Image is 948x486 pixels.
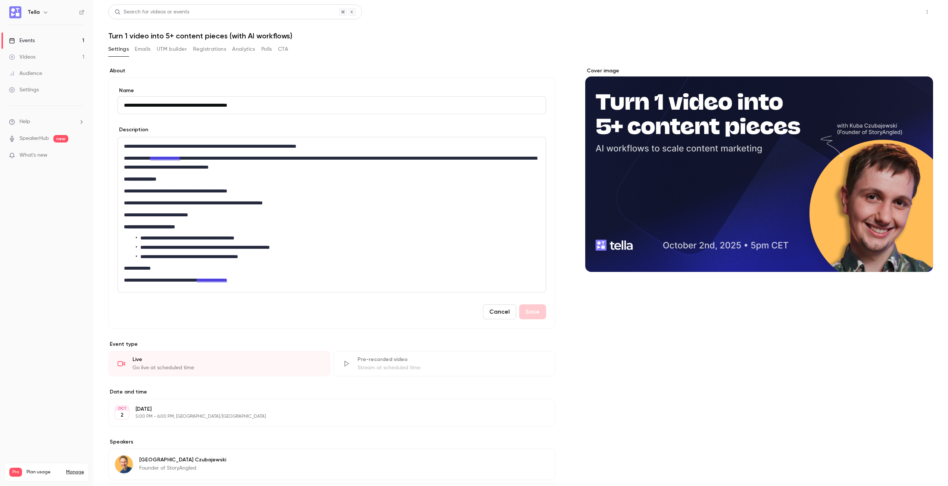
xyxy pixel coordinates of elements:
label: Name [118,87,546,94]
button: Settings [108,43,129,55]
p: Founder of StoryAngled [139,464,226,472]
div: OCT [115,406,129,411]
a: SpeakerHub [19,135,49,142]
iframe: Noticeable Trigger [75,152,84,159]
p: 2 [121,411,124,419]
label: Speakers [108,438,555,446]
button: Analytics [232,43,255,55]
li: help-dropdown-opener [9,118,84,126]
h6: Tella [28,9,40,16]
div: Pre-recorded videoStream at scheduled time [333,351,555,376]
div: LiveGo live at scheduled time [108,351,330,376]
span: Plan usage [26,469,62,475]
label: Cover image [585,67,933,75]
div: Settings [9,86,39,94]
button: Emails [135,43,150,55]
button: UTM builder [157,43,187,55]
div: Search for videos or events [115,8,189,16]
span: new [53,135,68,142]
label: About [108,67,555,75]
div: Live [132,356,321,363]
p: 5:00 PM - 6:00 PM, [GEOGRAPHIC_DATA]/[GEOGRAPHIC_DATA] [135,414,516,420]
label: Date and time [108,388,555,396]
span: Help [19,118,30,126]
section: Cover image [585,67,933,272]
div: Audience [9,70,42,77]
div: Stream at scheduled time [358,364,546,371]
button: Cancel [483,304,516,319]
span: What's new [19,151,47,159]
img: Tella [9,6,21,18]
span: Pro [9,468,22,477]
p: Event type [108,341,555,348]
div: Videos [9,53,35,61]
div: Events [9,37,35,44]
div: Pre-recorded video [358,356,546,363]
div: Kuba Czubajewski[GEOGRAPHIC_DATA] CzubajewskiFounder of StoryAngled [108,449,555,480]
p: [GEOGRAPHIC_DATA] Czubajewski [139,456,226,464]
p: [DATE] [135,405,516,413]
section: description [118,137,546,292]
div: editor [118,137,546,292]
button: CTA [278,43,288,55]
label: Description [118,126,148,134]
button: Share [886,4,915,19]
button: Polls [261,43,272,55]
h1: Turn 1 video into 5+ content pieces (with AI workflows) [108,31,933,40]
a: Manage [66,469,84,475]
button: Registrations [193,43,226,55]
div: Go live at scheduled time [132,364,321,371]
img: Kuba Czubajewski [115,455,133,473]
